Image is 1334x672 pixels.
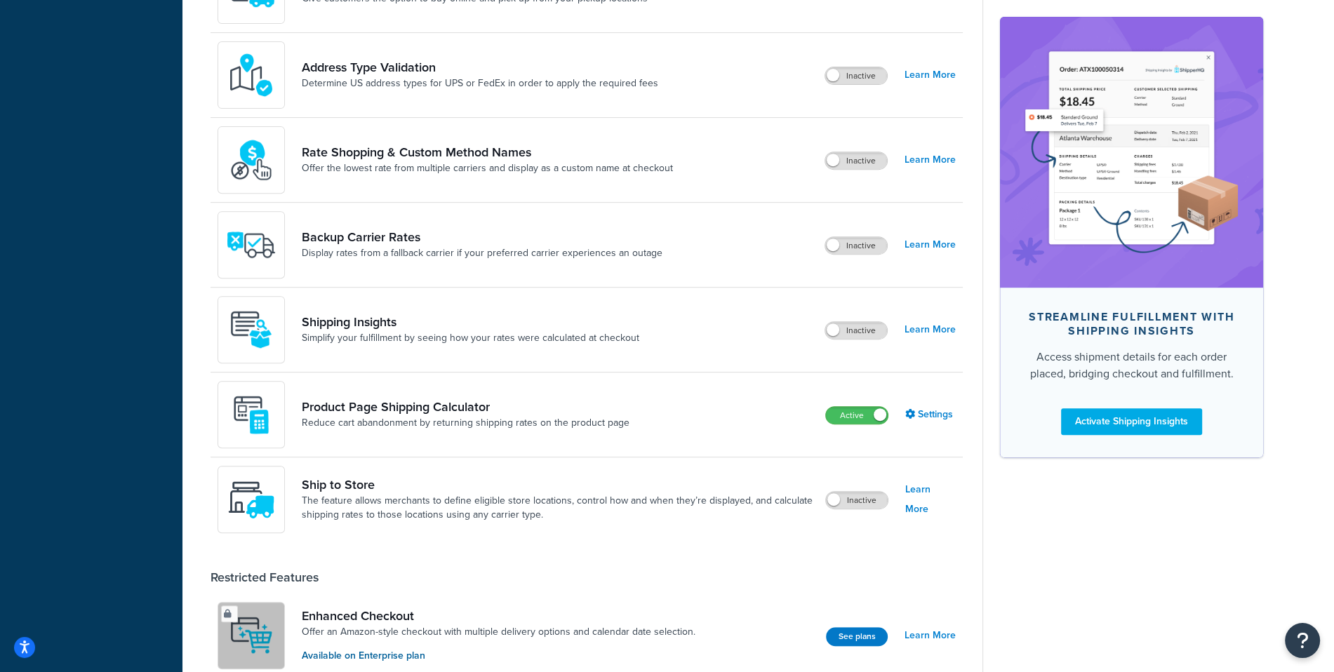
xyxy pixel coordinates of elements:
[825,237,887,254] label: Inactive
[302,76,658,90] a: Determine US address types for UPS or FedEx in order to apply the required fees
[302,246,662,260] a: Display rates from a fallback carrier if your preferred carrier experiences an outage
[825,67,887,84] label: Inactive
[905,480,956,519] a: Learn More
[905,405,956,424] a: Settings
[905,626,956,645] a: Learn More
[1022,349,1241,382] div: Access shipment details for each order placed, bridging checkout and fulfillment.
[227,305,276,354] img: Acw9rhKYsOEjAAAAAElFTkSuQmCC
[905,150,956,170] a: Learn More
[826,492,888,509] label: Inactive
[1061,408,1202,435] a: Activate Shipping Insights
[302,494,814,522] a: The feature allows merchants to define eligible store locations, control how and when they’re dis...
[1021,38,1242,267] img: feature-image-si-e24932ea9b9fcd0ff835db86be1ff8d589347e8876e1638d903ea230a36726be.png
[302,399,629,415] a: Product Page Shipping Calculator
[302,648,695,664] p: Available on Enterprise plan
[302,625,695,639] a: Offer an Amazon-style checkout with multiple delivery options and calendar date selection.
[905,65,956,85] a: Learn More
[302,229,662,245] a: Backup Carrier Rates
[211,570,319,585] div: Restricted Features
[227,220,276,269] img: icon-duo-feat-backup-carrier-4420b188.png
[905,235,956,255] a: Learn More
[302,145,673,160] a: Rate Shopping & Custom Method Names
[825,322,887,339] label: Inactive
[302,60,658,75] a: Address Type Validation
[302,161,673,175] a: Offer the lowest rate from multiple carriers and display as a custom name at checkout
[227,390,276,439] img: +D8d0cXZM7VpdAAAAAElFTkSuQmCC
[302,416,629,430] a: Reduce cart abandonment by returning shipping rates on the product page
[1285,623,1320,658] button: Open Resource Center
[227,475,276,524] img: icon-duo-feat-ship-to-store-7c4d6248.svg
[1022,310,1241,338] div: Streamline Fulfillment with Shipping Insights
[826,407,888,424] label: Active
[905,320,956,340] a: Learn More
[227,135,276,184] img: icon-duo-feat-rate-shopping-ecdd8bed.png
[826,627,888,646] button: See plans
[302,314,639,330] a: Shipping Insights
[302,477,814,492] a: Ship to Store
[825,152,887,169] label: Inactive
[302,331,639,345] a: Simplify your fulfillment by seeing how your rates were calculated at checkout
[227,51,276,100] img: kIG8fy0lQAAAABJRU5ErkJggg==
[302,608,695,624] a: Enhanced Checkout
